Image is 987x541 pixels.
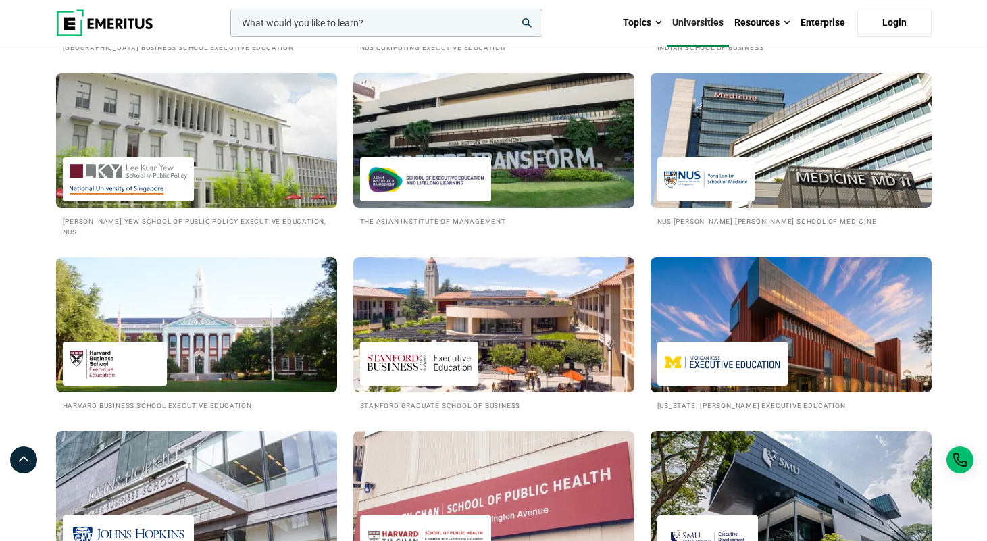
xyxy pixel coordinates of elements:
[56,257,337,411] a: Universities We Work With Harvard Business School Executive Education Harvard Business School Exe...
[664,164,748,195] img: NUS Yong Loo Lin School of Medicine
[651,73,932,226] a: Universities We Work With NUS Yong Loo Lin School of Medicine NUS [PERSON_NAME] [PERSON_NAME] Sch...
[56,257,337,392] img: Universities We Work With
[63,215,330,238] h2: [PERSON_NAME] Yew School of Public Policy Executive Education, NUS
[42,66,351,215] img: Universities We Work With
[353,73,634,208] img: Universities We Work With
[367,164,484,195] img: Asian Institute of Management
[657,215,925,226] h2: NUS [PERSON_NAME] [PERSON_NAME] School of Medicine
[230,9,542,37] input: woocommerce-product-search-field-0
[857,9,932,37] a: Login
[70,349,160,379] img: Harvard Business School Executive Education
[353,257,634,411] a: Universities We Work With Stanford Graduate School of Business Stanford Graduate School of Business
[360,399,628,411] h2: Stanford Graduate School of Business
[70,164,187,195] img: Lee Kuan Yew School of Public Policy Executive Education, NUS
[651,257,932,411] a: Universities We Work With Michigan Ross Executive Education [US_STATE] [PERSON_NAME] Executive Ed...
[651,257,932,392] img: Universities We Work With
[353,73,634,226] a: Universities We Work With Asian Institute of Management The Asian Institute of Management
[367,349,472,379] img: Stanford Graduate School of Business
[657,399,925,411] h2: [US_STATE] [PERSON_NAME] Executive Education
[360,215,628,226] h2: The Asian Institute of Management
[651,73,932,208] img: Universities We Work With
[63,399,330,411] h2: Harvard Business School Executive Education
[56,73,337,238] a: Universities We Work With Lee Kuan Yew School of Public Policy Executive Education, NUS [PERSON_N...
[664,349,782,379] img: Michigan Ross Executive Education
[353,257,634,392] img: Universities We Work With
